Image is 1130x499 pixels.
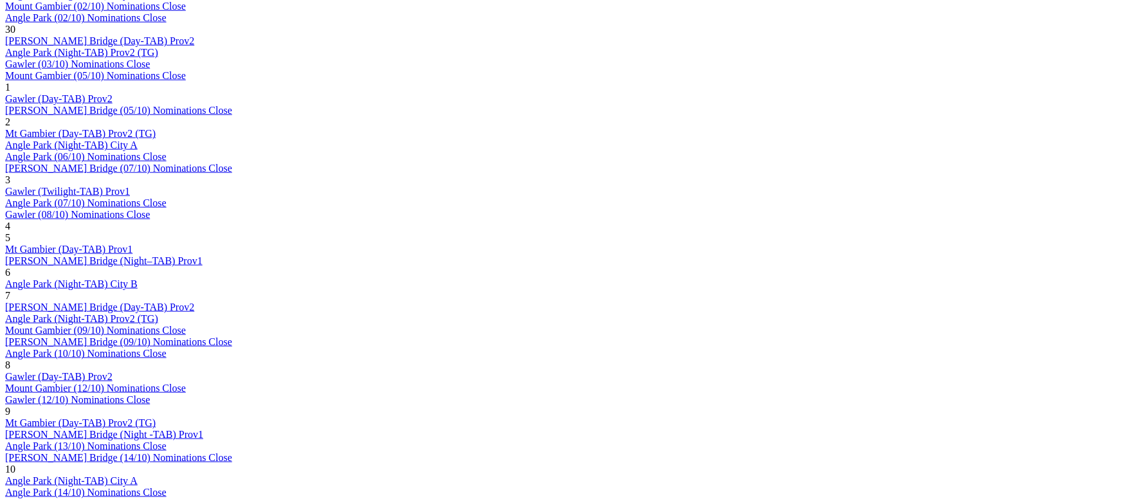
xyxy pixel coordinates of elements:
a: Gawler (Day-TAB) Prov2 [5,371,113,382]
a: Gawler (12/10) Nominations Close [5,394,150,405]
a: Angle Park (13/10) Nominations Close [5,440,167,451]
span: 8 [5,359,10,370]
a: Mount Gambier (12/10) Nominations Close [5,383,186,394]
a: Angle Park (Night-TAB) City A [5,475,138,486]
a: Angle Park (Night-TAB) City B [5,278,138,289]
span: 10 [5,464,15,475]
a: Gawler (Twilight-TAB) Prov1 [5,186,130,197]
a: Angle Park (02/10) Nominations Close [5,12,167,23]
a: Angle Park (Night-TAB) City A [5,140,138,150]
a: Angle Park (14/10) Nominations Close [5,487,167,498]
a: Angle Park (10/10) Nominations Close [5,348,167,359]
a: Angle Park (06/10) Nominations Close [5,151,167,162]
a: [PERSON_NAME] Bridge (09/10) Nominations Close [5,336,232,347]
a: Gawler (03/10) Nominations Close [5,59,150,69]
a: [PERSON_NAME] Bridge (Night–TAB) Prov1 [5,255,203,266]
span: 3 [5,174,10,185]
a: Mount Gambier (09/10) Nominations Close [5,325,186,336]
a: [PERSON_NAME] Bridge (Day-TAB) Prov2 [5,35,194,46]
a: [PERSON_NAME] Bridge (Day-TAB) Prov2 [5,302,194,313]
a: Mt Gambier (Day-TAB) Prov2 (TG) [5,417,156,428]
a: Gawler (08/10) Nominations Close [5,209,150,220]
span: 9 [5,406,10,417]
span: 5 [5,232,10,243]
a: Mt Gambier (Day-TAB) Prov2 (TG) [5,128,156,139]
span: 30 [5,24,15,35]
a: [PERSON_NAME] Bridge (14/10) Nominations Close [5,452,232,463]
a: Angle Park (Night-TAB) Prov2 (TG) [5,47,158,58]
a: Gawler (Day-TAB) Prov2 [5,93,113,104]
a: Mt Gambier (Day-TAB) Prov1 [5,244,132,255]
a: [PERSON_NAME] Bridge (05/10) Nominations Close [5,105,232,116]
a: Mount Gambier (05/10) Nominations Close [5,70,186,81]
span: 2 [5,116,10,127]
span: 7 [5,290,10,301]
a: [PERSON_NAME] Bridge (Night -TAB) Prov1 [5,429,203,440]
span: 4 [5,221,10,231]
a: Mount Gambier (02/10) Nominations Close [5,1,186,12]
a: [PERSON_NAME] Bridge (07/10) Nominations Close [5,163,232,174]
a: Angle Park (Night-TAB) Prov2 (TG) [5,313,158,324]
a: Angle Park (07/10) Nominations Close [5,197,167,208]
span: 1 [5,82,10,93]
span: 6 [5,267,10,278]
